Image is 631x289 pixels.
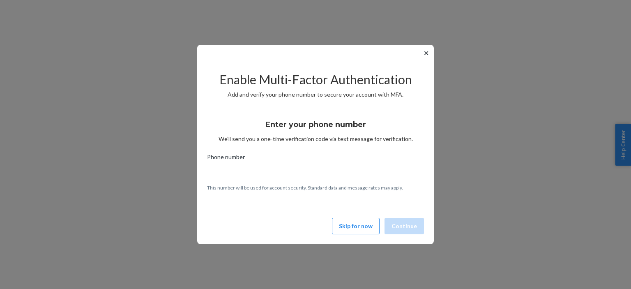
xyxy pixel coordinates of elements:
span: Phone number [207,153,245,164]
p: Add and verify your phone number to secure your account with MFA. [207,90,424,99]
button: ✕ [422,48,431,58]
div: We’ll send you a one-time verification code via text message for verification. [207,113,424,143]
p: This number will be used for account security. Standard data and message rates may apply. [207,184,424,191]
h3: Enter your phone number [265,119,366,130]
button: Continue [385,218,424,234]
button: Skip for now [332,218,380,234]
h2: Enable Multi-Factor Authentication [207,73,424,86]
